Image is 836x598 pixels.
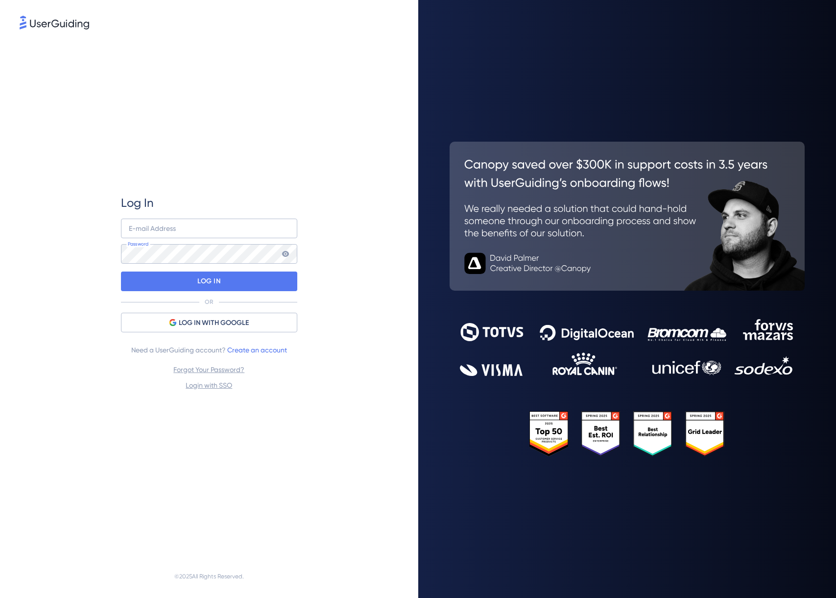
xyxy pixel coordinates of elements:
a: Forgot Your Password? [173,366,244,374]
img: 9302ce2ac39453076f5bc0f2f2ca889b.svg [460,319,794,376]
a: Login with SSO [186,381,232,389]
input: example@company.com [121,219,297,238]
a: Create an account [227,346,287,354]
span: Need a UserGuiding account? [131,344,287,356]
span: © 2025 All Rights Reserved. [174,571,244,582]
img: 8faab4ba6bc7696a72372aa768b0286c.svg [20,16,89,29]
span: LOG IN WITH GOOGLE [179,317,249,329]
span: Log In [121,195,154,211]
img: 25303e33045975176eb484905ab012ff.svg [529,411,725,456]
img: 26c0aa7c25a843aed4baddd2b5e0fa68.svg [450,142,805,290]
p: LOG IN [197,274,220,289]
p: OR [205,298,213,306]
